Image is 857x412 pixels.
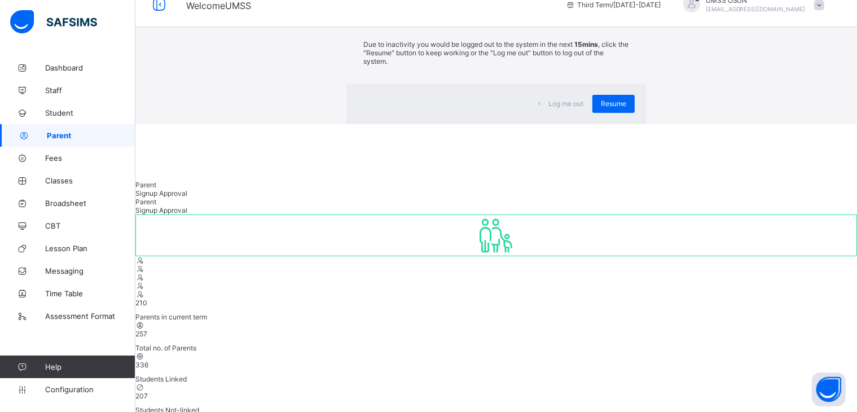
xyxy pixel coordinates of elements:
span: 257 [135,330,147,338]
span: Student [45,108,135,117]
span: Configuration [45,385,135,394]
span: Signup Approval [135,189,187,198]
span: Assessment Format [45,312,135,321]
button: Open asap [812,372,846,406]
strong: 15mins [574,40,598,49]
span: Staff [45,86,135,95]
span: Time Table [45,289,135,298]
span: Help [45,362,135,371]
img: safsims [10,10,97,34]
span: Parent [135,198,156,206]
span: Resume [601,99,626,108]
span: CBT [45,221,135,230]
span: session/term information [566,1,661,9]
span: Students Linked [135,375,187,383]
span: 210 [135,299,147,307]
span: [EMAIL_ADDRESS][DOMAIN_NAME] [706,6,806,12]
span: Total no. of Parents [135,344,196,352]
span: Parents in current term [135,313,207,321]
span: Dashboard [45,63,135,72]
span: Signup Approval [135,206,187,214]
span: Parent [47,131,135,140]
span: Parent [135,181,156,189]
span: 207 [135,392,148,400]
span: Broadsheet [45,199,135,208]
span: 336 [135,361,148,369]
span: Fees [45,154,135,163]
span: Messaging [45,266,135,275]
p: Due to inactivity you would be logged out to the system in the next , click the "Resume" button t... [363,40,630,65]
span: Log me out [548,99,583,108]
span: Classes [45,176,135,185]
span: Lesson Plan [45,244,135,253]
